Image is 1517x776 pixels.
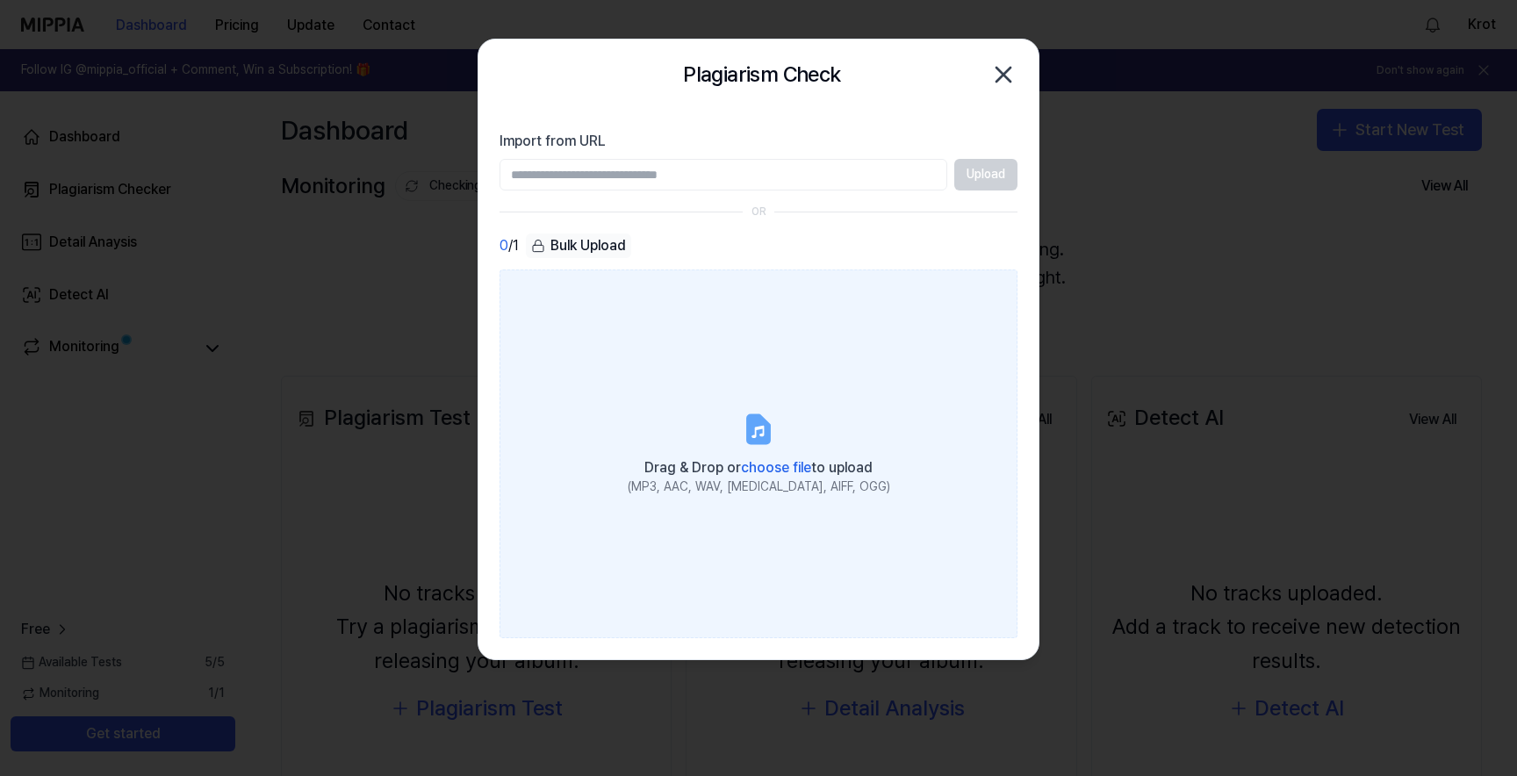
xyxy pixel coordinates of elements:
[644,459,873,476] span: Drag & Drop or to upload
[526,234,631,258] div: Bulk Upload
[628,478,890,496] div: (MP3, AAC, WAV, [MEDICAL_DATA], AIFF, OGG)
[500,234,519,259] div: / 1
[526,234,631,259] button: Bulk Upload
[751,205,766,219] div: OR
[683,58,840,91] h2: Plagiarism Check
[741,459,811,476] span: choose file
[500,131,1017,152] label: Import from URL
[500,235,508,256] span: 0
